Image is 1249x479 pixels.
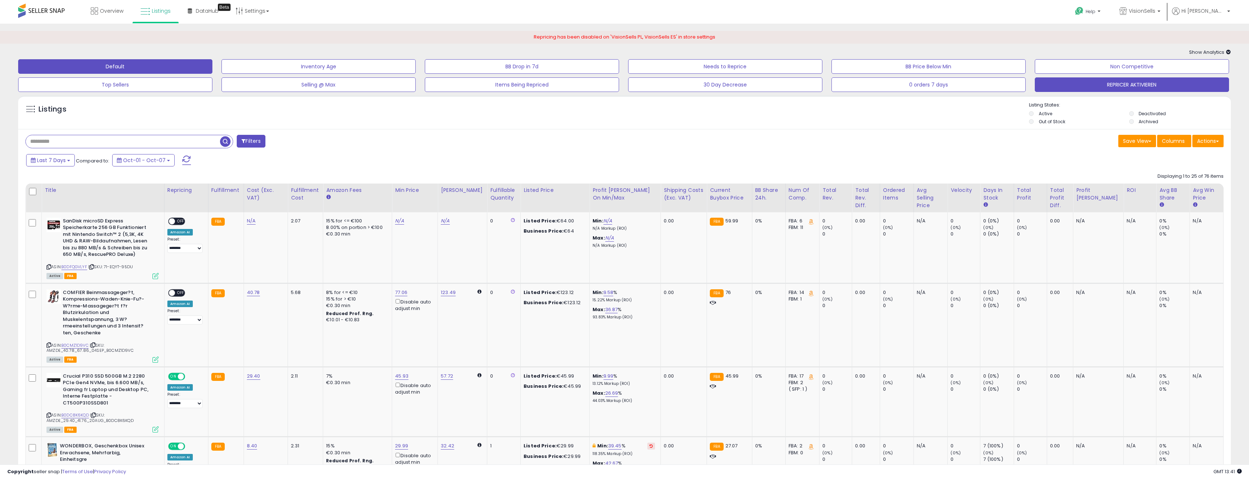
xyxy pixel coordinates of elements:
[76,157,109,164] span: Compared to:
[1127,289,1151,296] div: N/A
[490,186,517,202] div: Fulfillable Quantity
[291,443,317,449] div: 2.31
[822,443,852,449] div: 0
[628,77,822,92] button: 30 Day Decrease
[1076,443,1118,449] div: N/A
[247,186,285,202] div: Cost (Exc. VAT)
[167,237,203,253] div: Preset:
[1159,289,1189,296] div: 0%
[593,398,655,403] p: 44.03% Markup (ROI)
[983,302,1013,309] div: 0 (0%)
[822,302,852,309] div: 0
[593,226,655,231] p: N/A Markup (ROI)
[822,386,852,393] div: 0
[61,342,89,349] a: B0CMZ1D9VC
[211,186,241,194] div: Fulfillment
[603,217,612,225] a: N/A
[1050,218,1067,224] div: 0.00
[822,380,833,386] small: (0%)
[490,218,515,224] div: 0
[326,296,386,302] div: 15% for > €10
[883,380,893,386] small: (0%)
[605,390,618,397] a: 26.69
[1029,102,1231,109] p: Listing States:
[593,373,603,379] b: Min:
[1017,373,1047,379] div: 0
[46,218,159,278] div: ASIN:
[951,443,980,449] div: 0
[1017,231,1047,237] div: 0
[951,373,980,379] div: 0
[1127,443,1151,449] div: N/A
[822,218,852,224] div: 0
[789,218,814,224] div: FBA: 6
[326,224,386,231] div: 8.00% on portion > €100
[1017,218,1047,224] div: 0
[237,135,265,148] button: Filters
[441,289,456,296] a: 123.49
[38,104,66,114] h5: Listings
[524,289,557,296] b: Listed Price:
[63,373,151,408] b: Crucial P310 SSD 500GB M.2 2280 PCIe Gen4 NVMe, bis 6.600 MB/s, Gaming fr Laptop und Desktop PC, ...
[1193,186,1220,202] div: Avg Win Price
[1159,296,1169,302] small: (0%)
[1017,225,1027,230] small: (0%)
[1159,443,1189,449] div: 0%
[983,296,993,302] small: (0%)
[46,273,63,279] span: All listings currently available for purchase on Amazon
[61,412,89,418] a: B0DC8K6KQD
[1193,443,1218,449] div: N/A
[597,442,608,449] b: Min:
[1159,386,1189,393] div: 0%
[490,443,515,449] div: 1
[951,386,980,393] div: 0
[593,443,655,456] div: %
[1050,373,1067,379] div: 0.00
[46,443,58,457] img: 41lCFM6QatL._SL40_.jpg
[490,373,515,379] div: 0
[603,289,614,296] a: 9.58
[822,450,833,456] small: (0%)
[1192,135,1224,147] button: Actions
[45,186,161,194] div: Title
[218,4,231,11] div: Tooltip anchor
[917,443,942,449] div: N/A
[593,373,655,386] div: %
[883,218,914,224] div: 0
[221,77,416,92] button: Selling @ Max
[46,373,61,387] img: 316drq5NGFL._SL40_.jpg
[326,443,386,449] div: 15%
[883,373,914,379] div: 0
[1193,218,1218,224] div: N/A
[1193,289,1218,296] div: N/A
[983,218,1013,224] div: 0 (0%)
[789,186,816,202] div: Num of Comp.
[725,442,738,449] span: 27.07
[1159,225,1169,230] small: (0%)
[710,186,749,202] div: Current Buybox Price
[593,306,605,313] b: Max:
[1039,118,1065,125] label: Out of Stock
[593,315,655,320] p: 93.83% Markup (ROI)
[789,224,814,231] div: FBM: 11
[710,443,723,451] small: FBA
[247,217,256,225] a: N/A
[664,373,701,379] div: 0.00
[883,386,914,393] div: 0
[883,231,914,237] div: 0
[951,218,980,224] div: 0
[167,309,203,325] div: Preset:
[951,186,977,194] div: Velocity
[664,218,701,224] div: 0.00
[593,390,655,403] div: %
[221,59,416,74] button: Inventory Age
[1162,137,1185,145] span: Columns
[590,184,661,212] th: The percentage added to the cost of goods (COGS) that forms the calculator for Min & Max prices.
[883,289,914,296] div: 0
[1035,77,1229,92] button: REPRICER AKTIVIEREN
[425,59,619,74] button: BB Drop in 7d
[326,231,386,237] div: €0.30 min
[855,289,874,296] div: 0.00
[855,186,876,209] div: Total Rev. Diff.
[1181,7,1225,15] span: Hi [PERSON_NAME]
